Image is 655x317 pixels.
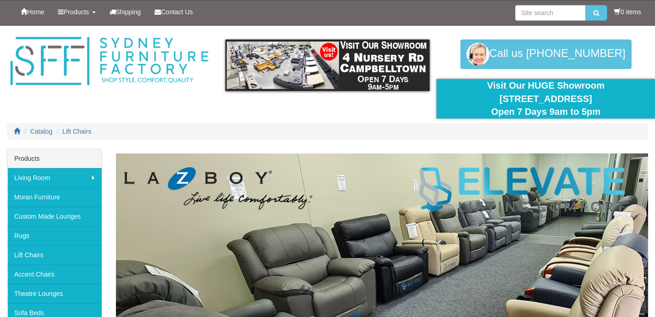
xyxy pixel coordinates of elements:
input: Site search [515,5,586,21]
a: Lift Chairs [7,245,102,265]
a: Lift Chairs [63,128,92,135]
li: 0 items [614,7,641,17]
a: Home [14,0,51,23]
span: Home [27,8,44,16]
div: Products [7,149,102,168]
a: Shipping [103,0,148,23]
div: Visit Our HUGE Showroom [STREET_ADDRESS] Open 7 Days 9am to 5pm [443,79,648,119]
img: Sydney Furniture Factory [7,35,212,88]
a: Living Room [7,168,102,187]
a: Contact Us [148,0,200,23]
a: Catalog [30,128,52,135]
a: Theatre Lounges [7,284,102,303]
a: Accent Chairs [7,265,102,284]
span: Contact Us [161,8,193,16]
a: Custom Made Lounges [7,207,102,226]
a: Products [51,0,102,23]
a: Rugs [7,226,102,245]
a: Moran Furniture [7,187,102,207]
span: Products [63,8,89,16]
span: Shipping [116,8,141,16]
img: showroom.gif [225,40,430,91]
